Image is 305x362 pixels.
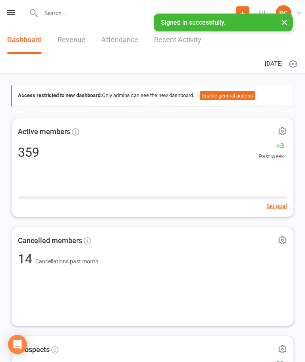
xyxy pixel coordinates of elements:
[161,19,226,26] span: Signed in successfully.
[200,91,255,101] button: Enable general access
[259,152,284,161] span: Past week
[259,140,284,152] span: +3
[265,59,283,68] span: [DATE]
[18,126,70,138] span: Active members
[18,146,39,159] div: 359
[18,92,102,98] strong: Access restricted to new dashboard:
[277,14,291,31] button: ×
[39,8,236,19] input: Search...
[18,344,50,356] span: Prospects
[35,258,98,265] span: Cancellations past month
[8,335,27,354] div: Open Intercom Messenger
[18,91,288,101] div: Only admins can see the new dashboard.
[101,26,138,54] a: Attendance
[18,235,82,247] span: Cancelled members
[154,26,201,54] a: Recent Activity
[18,251,35,267] span: 14
[7,26,42,54] a: Dashboard
[58,26,85,54] a: Revenue
[276,5,291,21] div: PC
[266,202,287,210] button: Set goal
